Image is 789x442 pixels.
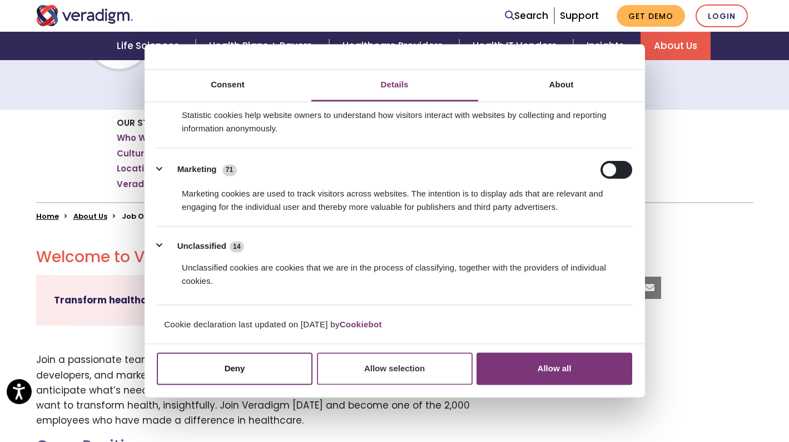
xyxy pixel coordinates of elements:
[478,70,645,101] a: About
[36,352,490,428] p: Join a passionate team of dedicated associates who work side-by-side with caregivers, developers,...
[54,293,396,307] strong: Transform healthcare and enable smarter care for millions of people.
[117,179,200,190] a: Veradigm Network
[117,163,160,174] a: Locations
[36,5,133,26] img: Veradigm logo
[329,32,459,60] a: Healthcare Providers
[145,70,311,101] a: Consent
[157,100,632,135] div: Statistic cookies help website owners to understand how visitors interact with websites by collec...
[36,248,490,267] h2: Welcome to Veradigm
[311,70,478,101] a: Details
[157,161,244,179] button: Marketing (71)
[157,179,632,214] div: Marketing cookies are used to track visitors across websites. The intention is to display ads tha...
[73,211,107,222] a: About Us
[477,352,632,385] button: Allow all
[317,352,473,385] button: Allow selection
[36,211,59,222] a: Home
[505,8,548,23] a: Search
[641,32,711,60] a: About Us
[147,318,642,341] div: Cookie declaration last updated on [DATE] by
[177,164,217,176] label: Marketing
[196,32,329,60] a: Health Plans + Payers
[573,32,641,60] a: Insights
[157,352,312,385] button: Deny
[117,148,202,159] a: Culture and Values
[157,239,251,253] button: Unclassified (14)
[560,9,599,22] a: Support
[103,32,196,60] a: Life Sciences
[117,132,170,144] a: Who We Are
[617,5,685,27] a: Get Demo
[459,32,573,60] a: Health IT Vendors
[696,4,748,27] a: Login
[157,253,632,288] div: Unclassified cookies are cookies that we are in the process of classifying, together with the pro...
[340,320,382,329] a: Cookiebot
